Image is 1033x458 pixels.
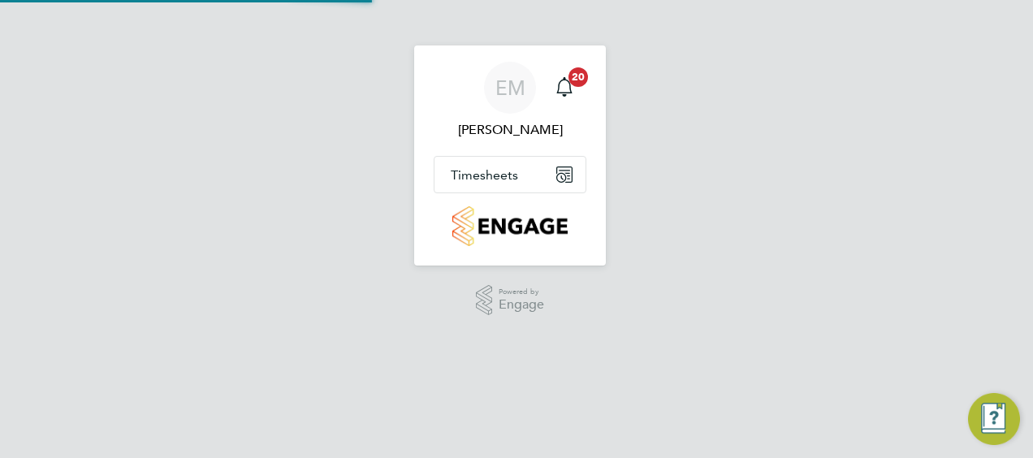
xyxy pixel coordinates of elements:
span: Timesheets [451,167,518,183]
span: Powered by [499,285,544,299]
span: Ethan McHendry [434,120,586,140]
span: 20 [568,67,588,87]
button: Timesheets [434,157,586,192]
a: 20 [548,62,581,114]
a: Powered byEngage [476,285,545,316]
button: Engage Resource Center [968,393,1020,445]
span: EM [495,77,525,98]
span: Engage [499,298,544,312]
a: Go to home page [434,206,586,246]
a: EM[PERSON_NAME] [434,62,586,140]
img: countryside-properties-logo-retina.png [452,206,567,246]
nav: Main navigation [414,45,606,266]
